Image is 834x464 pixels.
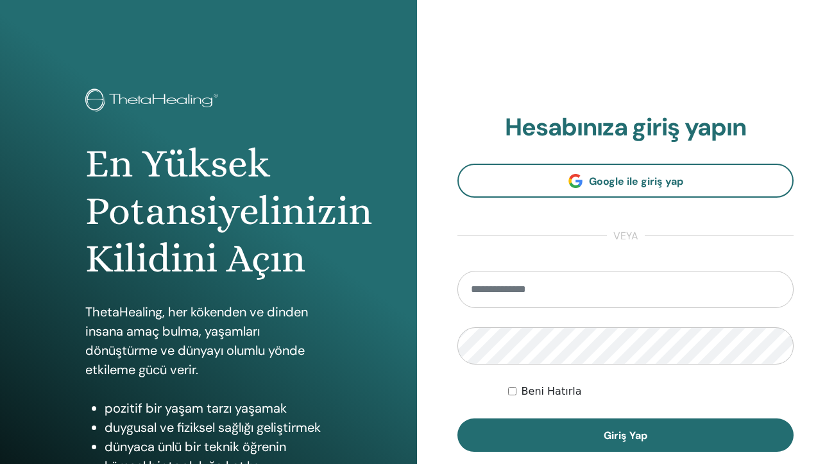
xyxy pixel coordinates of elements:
p: ThetaHealing, her kökenden ve dinden insana amaç bulma, yaşamları dönüştürme ve dünyayı olumlu yö... [85,302,331,379]
li: dünyaca ünlü bir teknik öğrenin [105,437,331,456]
span: Giriş Yap [604,429,647,442]
label: Beni Hatırla [522,384,582,399]
h2: Hesabınıza giriş yapın [457,113,794,142]
span: Google ile giriş yap [589,175,683,188]
div: Keep me authenticated indefinitely or until I manually logout [508,384,794,399]
button: Giriş Yap [457,418,794,452]
span: veya [607,228,645,244]
li: duygusal ve fiziksel sağlığı geliştirmek [105,418,331,437]
li: pozitif bir yaşam tarzı yaşamak [105,399,331,418]
h1: En Yüksek Potansiyelinizin Kilidini Açın [85,140,331,283]
a: Google ile giriş yap [457,164,794,198]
